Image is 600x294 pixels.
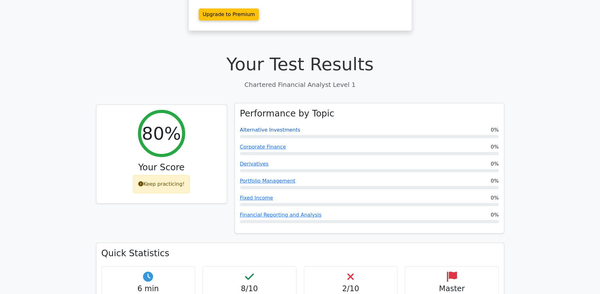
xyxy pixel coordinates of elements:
[133,175,190,193] div: Keep practicing!
[96,80,504,89] p: Chartered Financial Analyst Level 1
[199,8,259,20] a: Upgrade to Premium
[491,211,499,219] span: 0%
[240,144,286,150] a: Corporate Finance
[240,161,269,167] a: Derivatives
[240,212,322,218] a: Financial Reporting and Analysis
[491,177,499,185] span: 0%
[491,160,499,168] span: 0%
[491,143,499,151] span: 0%
[208,284,291,293] h4: 8/10
[491,194,499,202] span: 0%
[240,195,273,201] a: Fixed Income
[309,284,392,293] h4: 2/10
[107,284,190,293] h4: 6 min
[240,108,334,119] h3: Performance by Topic
[142,123,181,144] h2: 80%
[96,54,504,75] h1: Your Test Results
[491,126,499,134] span: 0%
[410,284,494,293] h4: Master
[240,127,300,133] a: Alternative Investments
[240,178,295,184] a: Portfolio Management
[101,248,499,259] h3: Quick Statistics
[101,162,222,173] h3: Your Score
